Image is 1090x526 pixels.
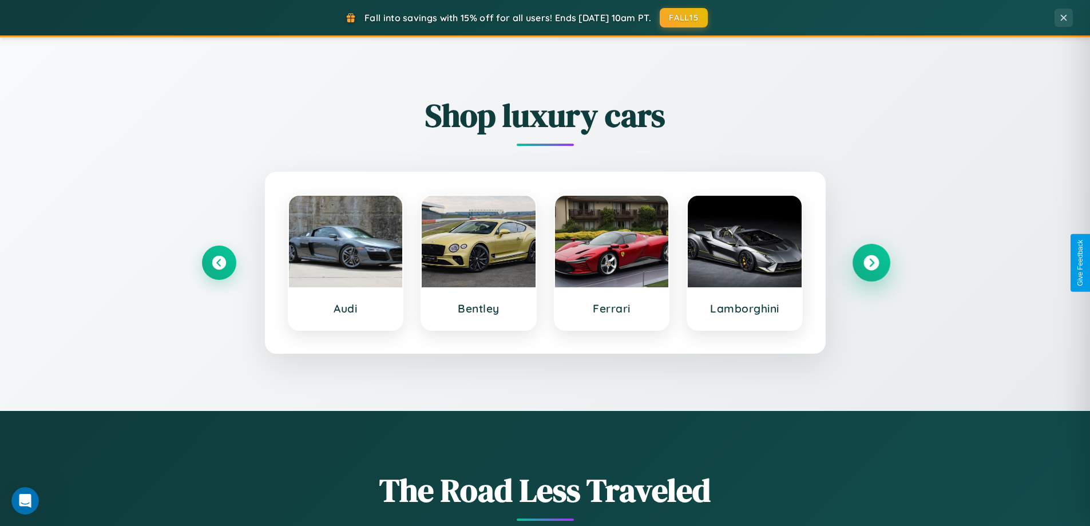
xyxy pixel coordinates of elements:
[433,302,524,315] h3: Bentley
[202,93,889,137] h2: Shop luxury cars
[11,487,39,515] iframe: Intercom live chat
[364,12,651,23] span: Fall into savings with 15% off for all users! Ends [DATE] 10am PT.
[660,8,708,27] button: FALL15
[566,302,657,315] h3: Ferrari
[1076,240,1084,286] div: Give Feedback
[300,302,391,315] h3: Audi
[699,302,790,315] h3: Lamborghini
[202,468,889,512] h1: The Road Less Traveled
